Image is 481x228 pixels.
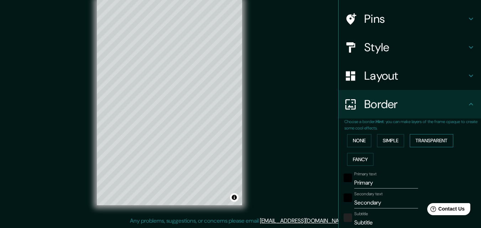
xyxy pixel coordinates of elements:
[339,62,481,90] div: Layout
[354,211,368,217] label: Subtitle
[364,12,467,26] h4: Pins
[130,217,349,225] p: Any problems, suggestions, or concerns please email .
[364,69,467,83] h4: Layout
[260,217,348,224] a: [EMAIL_ADDRESS][DOMAIN_NAME]
[376,119,384,124] b: Hint
[230,193,239,202] button: Toggle attribution
[344,213,352,222] button: color-222222
[347,134,371,147] button: None
[347,153,373,166] button: Fancy
[344,193,352,202] button: black
[354,191,383,197] label: Secondary text
[354,171,376,177] label: Primary text
[364,40,467,54] h4: Style
[344,174,352,182] button: black
[339,33,481,62] div: Style
[344,118,481,131] p: Choose a border. : you can make layers of the frame opaque to create some cool effects.
[410,134,453,147] button: Transparent
[377,134,404,147] button: Simple
[339,5,481,33] div: Pins
[339,90,481,118] div: Border
[364,97,467,111] h4: Border
[418,200,473,220] iframe: Help widget launcher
